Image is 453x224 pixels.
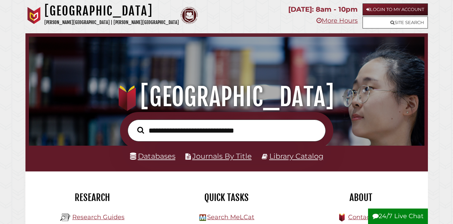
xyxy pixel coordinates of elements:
a: More Hours [316,17,358,24]
a: Databases [130,152,175,160]
h1: [GEOGRAPHIC_DATA] [35,82,418,112]
img: Calvin Theological Seminary [181,7,198,24]
p: [PERSON_NAME][GEOGRAPHIC_DATA] | [PERSON_NAME][GEOGRAPHIC_DATA] [44,19,179,26]
a: Login to My Account [363,3,428,15]
button: Search [134,125,148,135]
a: Site Search [363,16,428,29]
img: Hekman Library Logo [60,212,71,223]
img: Calvin University [25,7,43,24]
a: Search MeLCat [207,213,254,221]
h1: [GEOGRAPHIC_DATA] [44,3,179,19]
a: Journals By Title [192,152,252,160]
a: Library Catalog [269,152,323,160]
a: Contact Us [348,213,382,221]
i: Search [137,126,144,134]
img: Hekman Library Logo [199,214,206,221]
h2: Research [31,192,154,203]
h2: About [299,192,423,203]
p: [DATE]: 8am - 10pm [288,3,358,15]
h2: Quick Tasks [165,192,289,203]
a: Research Guides [72,213,125,221]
